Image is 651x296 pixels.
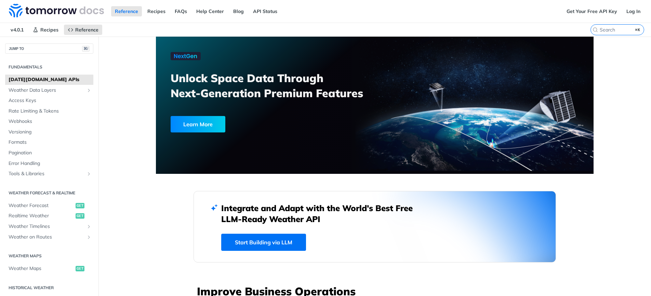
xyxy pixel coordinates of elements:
span: Webhooks [9,118,92,125]
button: Show subpages for Weather Timelines [86,224,92,229]
a: Access Keys [5,95,93,106]
a: Learn More [171,116,340,132]
a: API Status [249,6,281,16]
a: Realtime Weatherget [5,211,93,221]
span: get [76,213,84,219]
span: Weather Timelines [9,223,84,230]
img: Tomorrow.io Weather API Docs [9,4,104,17]
span: Realtime Weather [9,213,74,219]
h2: Integrate and Adapt with the World’s Best Free LLM-Ready Weather API [221,203,423,224]
a: Weather Data LayersShow subpages for Weather Data Layers [5,85,93,95]
span: v4.0.1 [7,25,27,35]
a: Weather Mapsget [5,263,93,274]
button: Show subpages for Weather Data Layers [86,88,92,93]
span: Recipes [40,27,58,33]
h2: Fundamentals [5,64,93,70]
button: JUMP TO⌘/ [5,43,93,54]
span: get [76,266,84,271]
span: ⌘/ [82,46,90,52]
a: Start Building via LLM [221,234,306,251]
h3: Unlock Space Data Through Next-Generation Premium Features [171,70,382,101]
a: Recipes [144,6,169,16]
span: Weather Data Layers [9,87,84,94]
span: Weather Forecast [9,202,74,209]
div: Learn More [171,116,225,132]
span: Error Handling [9,160,92,167]
span: Formats [9,139,92,146]
a: Reference [64,25,102,35]
span: Versioning [9,129,92,136]
a: Recipes [29,25,62,35]
span: Rate Limiting & Tokens [9,108,92,115]
a: FAQs [171,6,191,16]
a: Blog [229,6,248,16]
a: Formats [5,137,93,147]
a: Pagination [5,148,93,158]
a: Rate Limiting & Tokens [5,106,93,116]
button: Show subpages for Tools & Libraries [86,171,92,177]
h2: Historical Weather [5,285,93,291]
img: NextGen [171,52,201,60]
a: Help Center [192,6,228,16]
a: Weather TimelinesShow subpages for Weather Timelines [5,221,93,232]
a: Error Handling [5,158,93,169]
a: Get Your Free API Key [563,6,621,16]
a: Log In [623,6,644,16]
button: Show subpages for Weather on Routes [86,234,92,240]
h2: Weather Forecast & realtime [5,190,93,196]
a: [DATE][DOMAIN_NAME] APIs [5,75,93,85]
h2: Weather Maps [5,253,93,259]
a: Webhooks [5,116,93,127]
span: Weather Maps [9,265,74,272]
a: Versioning [5,127,93,137]
span: Access Keys [9,97,92,104]
a: Tools & LibrariesShow subpages for Tools & Libraries [5,169,93,179]
a: Reference [111,6,142,16]
a: Weather on RoutesShow subpages for Weather on Routes [5,232,93,242]
span: Reference [75,27,98,33]
kbd: ⌘K [634,26,642,33]
span: Pagination [9,150,92,156]
svg: Search [593,27,598,33]
span: [DATE][DOMAIN_NAME] APIs [9,76,92,83]
span: Tools & Libraries [9,170,84,177]
a: Weather Forecastget [5,201,93,211]
span: get [76,203,84,208]
span: Weather on Routes [9,234,84,241]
